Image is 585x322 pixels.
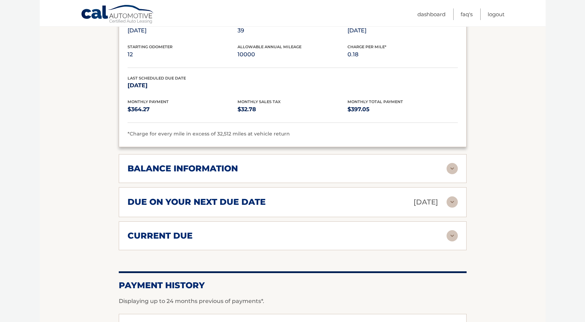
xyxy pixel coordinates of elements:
[128,50,238,59] p: 12
[128,99,169,104] span: Monthly Payment
[414,196,438,208] p: [DATE]
[238,50,347,59] p: 10000
[128,163,238,174] h2: balance information
[347,50,457,59] p: 0.18
[238,26,347,36] p: 39
[488,8,505,20] a: Logout
[238,99,281,104] span: Monthly Sales Tax
[128,44,173,49] span: Starting Odometer
[417,8,446,20] a: Dashboard
[119,280,467,291] h2: Payment History
[347,99,403,104] span: Monthly Total Payment
[128,131,290,137] span: *Charge for every mile in excess of 32,512 miles at vehicle return
[238,105,347,114] p: $32.78
[128,76,186,81] span: Last Scheduled Due Date
[347,26,457,36] p: [DATE]
[81,5,155,25] a: Cal Automotive
[447,230,458,241] img: accordion-rest.svg
[128,105,238,114] p: $364.27
[447,196,458,208] img: accordion-rest.svg
[447,163,458,174] img: accordion-rest.svg
[347,44,386,49] span: Charge Per Mile*
[128,197,266,207] h2: due on your next due date
[238,44,301,49] span: Allowable Annual Mileage
[128,26,238,36] p: [DATE]
[128,81,238,90] p: [DATE]
[347,105,457,114] p: $397.05
[461,8,473,20] a: FAQ's
[128,231,193,241] h2: current due
[119,297,467,305] p: Displaying up to 24 months previous of payments*.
